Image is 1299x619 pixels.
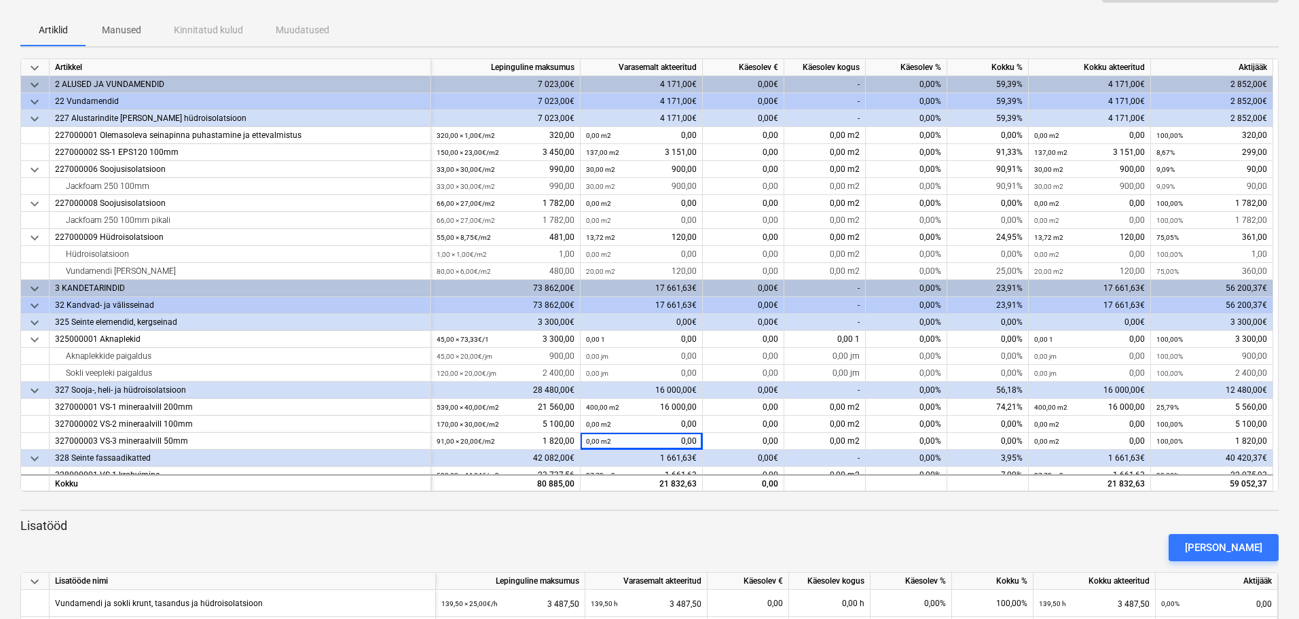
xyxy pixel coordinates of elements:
div: 0,00 [1034,127,1145,144]
div: 0,00 m2 [784,212,866,229]
div: - [784,297,866,314]
div: 74,21% [947,399,1029,416]
small: 30,00 m2 [1034,166,1063,173]
div: Jackfoam 250 100mm pikali [55,212,425,229]
div: 0,00% [866,467,947,484]
div: 17 661,63€ [1029,297,1151,314]
div: 227000002 SS-1 EPS120 100mm [55,144,425,161]
div: 0,00 [703,416,784,433]
div: 120,00 [586,263,697,280]
div: 7 023,00€ [431,76,581,93]
div: 900,00 [1156,348,1267,365]
div: 0,00% [866,297,947,314]
div: 0,00% [866,348,947,365]
div: 12 480,00€ [1151,382,1273,399]
div: 59,39% [947,93,1029,110]
small: 20,00 m2 [1034,268,1063,275]
div: 0,00% [866,263,947,280]
div: - [784,450,866,467]
div: 325000001 Aknaplekid [55,331,425,348]
div: 0,00% [866,195,947,212]
div: 40 420,37€ [1151,450,1273,467]
div: Lisatööde nimi [50,573,436,590]
small: 0,00 1 [1034,336,1053,343]
div: 0,00 [1034,246,1145,263]
div: Vundamendi [PERSON_NAME] [55,263,425,280]
div: 2 852,00€ [1151,93,1273,110]
div: 0,00 m2 [784,178,866,195]
small: 30,00 m2 [1034,183,1063,190]
div: 21 560,00 [437,399,574,416]
div: 17 661,63€ [581,297,703,314]
div: 5 100,00 [437,416,574,433]
span: keyboard_arrow_down [26,94,43,110]
div: 227000009 Hüdroisolatsioon [55,229,425,246]
small: 137,00 m2 [586,149,619,156]
small: 0,00 1 [586,336,605,343]
div: 2 400,00 [437,365,574,382]
div: 2 852,00€ [1151,76,1273,93]
div: 0,00 [703,331,784,348]
div: 120,00 [1034,263,1145,280]
div: 0,00 [1034,212,1145,229]
div: 900,00 [437,348,574,365]
div: 0,00% [947,416,1029,433]
small: 0,00 m2 [1034,200,1059,207]
div: 320,00 [1156,127,1267,144]
div: 16 000,00 [586,399,697,416]
div: Hüdroisolatsioon [55,246,425,263]
small: 33,00 × 30,00€ / m2 [437,166,495,173]
div: 480,00 [437,263,574,280]
div: 0,00 m2 [784,144,866,161]
div: - [784,280,866,297]
small: 30,00 m2 [586,166,615,173]
div: 900,00 [1034,161,1145,178]
div: 327 Sooja-, heli- ja hüdroisolatsioon [55,382,425,399]
div: - [784,382,866,399]
div: 100,00% [952,590,1033,617]
div: 325 Seinte elemendid, kergseinad [55,314,425,331]
div: 2 852,00€ [1151,110,1273,127]
div: 900,00 [586,161,697,178]
div: 0,00 [703,161,784,178]
div: Kokku % [952,573,1033,590]
div: 0,00% [866,161,947,178]
div: 481,00 [437,229,574,246]
div: 23,91% [947,280,1029,297]
div: 4 171,00€ [581,93,703,110]
div: 227000001 Olemasoleva seinapinna puhastamine ja ettevalmistus [55,127,425,144]
div: 0,00 [586,195,697,212]
div: 3 151,00 [586,144,697,161]
div: 360,00 [1156,263,1267,280]
div: 0,00% [866,212,947,229]
div: 0,00% [866,144,947,161]
div: 90,91% [947,161,1029,178]
div: 3 KANDETARINDID [55,280,425,297]
div: 0,00 [703,467,784,484]
small: 150,00 × 23,00€ / m2 [437,149,499,156]
div: 0,00 [586,365,697,382]
div: - [784,110,866,127]
div: 0,00% [866,365,947,382]
div: 320,00 [437,127,574,144]
div: 0,00% [866,314,947,331]
div: 0,00€ [703,382,784,399]
small: 45,00 × 20,00€ / jm [437,353,492,360]
div: Lepinguline maksumus [436,573,585,590]
div: 4 171,00€ [1029,76,1151,93]
div: - [784,93,866,110]
div: 0,00€ [703,76,784,93]
small: 30,00 m2 [586,183,615,190]
div: Artikkel [50,59,431,76]
div: 0,00 [1034,365,1145,382]
div: 0,00 [586,127,697,144]
div: 0,00 [586,212,697,229]
div: 0,00€ [703,93,784,110]
div: 28 480,00€ [431,382,581,399]
div: Sokli veepleki paigaldus [55,365,425,382]
div: 0,00% [866,76,947,93]
div: 0,00 m2 [784,467,866,484]
div: 2 ALUSED JA VUNDAMENDID [55,76,425,93]
div: 0,00€ [703,314,784,331]
span: keyboard_arrow_down [26,573,43,589]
